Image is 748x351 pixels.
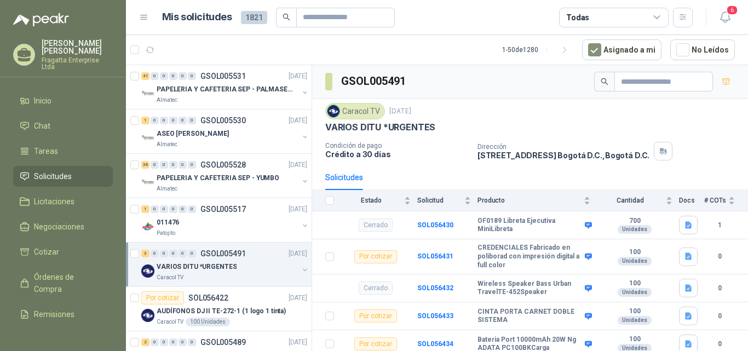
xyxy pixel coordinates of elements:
div: Por cotizar [141,291,184,304]
b: 100 [597,307,672,316]
a: Licitaciones [13,191,113,212]
p: GSOL005491 [200,250,246,257]
p: Condición de pago [325,142,469,149]
span: 6 [726,5,738,15]
a: SOL056430 [417,221,453,229]
div: 0 [179,161,187,169]
button: 6 [715,8,735,27]
th: Cantidad [597,190,679,211]
div: Unidades [618,316,652,325]
a: SOL056434 [417,340,453,348]
div: 1 - 50 de 1280 [502,41,573,59]
h3: GSOL005491 [341,73,407,90]
div: 0 [179,205,187,213]
p: PAPELERIA Y CAFETERIA SEP - YUMBO [157,173,279,183]
div: 0 [169,161,177,169]
span: search [601,78,608,85]
span: Remisiones [34,308,74,320]
div: 0 [169,250,177,257]
button: Asignado a mi [582,39,661,60]
a: Inicio [13,90,113,111]
div: 0 [151,338,159,346]
span: Cotizar [34,246,59,258]
p: Fragatta Enterprise Ltda [42,57,113,70]
img: Company Logo [327,105,340,117]
p: [DATE] [389,106,411,117]
div: 1 [141,117,149,124]
a: Chat [13,116,113,136]
a: Por cotizarSOL056422[DATE] Company LogoAUDÍFONOS DJ II TE-272-1 (1 logo 1 tinta)Caracol TV100 Uni... [126,287,312,331]
img: Company Logo [141,309,154,322]
div: 0 [169,205,177,213]
p: Almatec [157,96,177,105]
span: search [283,13,290,21]
b: 0 [704,283,735,294]
span: Licitaciones [34,195,74,208]
img: Logo peakr [13,13,69,26]
p: Almatec [157,140,177,149]
span: Tareas [34,145,58,157]
div: 0 [169,338,177,346]
div: 0 [169,72,177,80]
p: 011476 [157,217,179,228]
div: 2 [141,338,149,346]
p: GSOL005517 [200,205,246,213]
p: Crédito a 30 días [325,149,469,159]
p: [PERSON_NAME] [PERSON_NAME] [42,39,113,55]
div: 0 [169,117,177,124]
th: Solicitud [417,190,477,211]
span: Negociaciones [34,221,84,233]
div: 1 [141,205,149,213]
p: [DATE] [289,71,307,82]
a: 41 0 0 0 0 0 GSOL005531[DATE] Company LogoPAPELERIA Y CAFETERIA SEP - PALMASECAAlmatec [141,70,309,105]
div: 3 [141,250,149,257]
p: GSOL005530 [200,117,246,124]
div: 0 [151,161,159,169]
div: 0 [151,72,159,80]
div: 41 [141,72,149,80]
p: [STREET_ADDRESS] Bogotá D.C. , Bogotá D.C. [477,151,649,160]
div: 0 [160,205,168,213]
th: # COTs [704,190,748,211]
div: Unidades [618,257,652,266]
a: 3 0 0 0 0 0 GSOL005491[DATE] Company LogoVARIOS DITU *URGENTESCaracol TV [141,247,309,282]
div: 0 [179,250,187,257]
p: SOL056422 [188,294,228,302]
div: 36 [141,161,149,169]
span: Solicitud [417,197,462,204]
div: 0 [160,72,168,80]
b: CINTA PORTA CARNET DOBLE SISTEMA [477,308,582,325]
div: Por cotizar [354,250,397,263]
span: Chat [34,120,50,132]
th: Estado [341,190,417,211]
a: SOL056431 [417,252,453,260]
a: SOL056432 [417,284,453,292]
div: Cerrado [359,218,393,232]
div: 0 [151,117,159,124]
p: VARIOS DITU *URGENTES [157,262,237,272]
span: # COTs [704,197,726,204]
a: Solicitudes [13,166,113,187]
b: Wireless Speaker Bass Urban TravelTE-452Speaker [477,280,582,297]
b: 0 [704,311,735,321]
b: 100 [597,335,672,344]
a: 1 0 0 0 0 0 GSOL005530[DATE] Company LogoASEO [PERSON_NAME]Almatec [141,114,309,149]
img: Company Logo [141,87,154,100]
span: Estado [341,197,402,204]
span: Inicio [34,95,51,107]
p: Caracol TV [157,318,183,326]
b: CREDENCIALES Fabricado en poliborad con impresión digital a full color [477,244,582,269]
div: 0 [160,161,168,169]
p: [DATE] [289,116,307,126]
p: GSOL005528 [200,161,246,169]
p: Dirección [477,143,649,151]
b: 0 [704,251,735,262]
p: [DATE] [289,337,307,348]
b: OF0189 Libreta Ejecutiva MiniLibreta [477,217,582,234]
div: 0 [151,205,159,213]
a: Tareas [13,141,113,162]
a: 36 0 0 0 0 0 GSOL005528[DATE] Company LogoPAPELERIA Y CAFETERIA SEP - YUMBOAlmatec [141,158,309,193]
p: [DATE] [289,160,307,170]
